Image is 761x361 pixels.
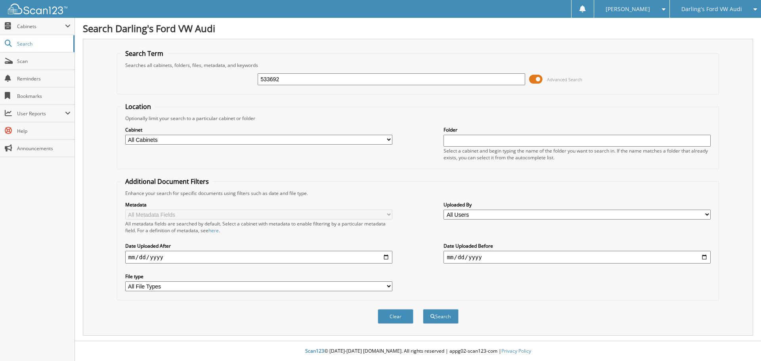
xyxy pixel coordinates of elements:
legend: Location [121,102,155,111]
label: Uploaded By [444,201,711,208]
div: Enhance your search for specific documents using filters such as date and file type. [121,190,715,197]
label: Cabinet [125,126,392,133]
span: Help [17,128,71,134]
span: Advanced Search [547,76,582,82]
a: Privacy Policy [501,348,531,354]
span: Reminders [17,75,71,82]
div: All metadata fields are searched by default. Select a cabinet with metadata to enable filtering b... [125,220,392,234]
span: [PERSON_NAME] [606,7,650,11]
legend: Additional Document Filters [121,177,213,186]
div: © [DATE]-[DATE] [DOMAIN_NAME]. All rights reserved | appg02-scan123-com | [75,342,761,361]
span: Search [17,40,69,47]
button: Search [423,309,459,324]
span: Announcements [17,145,71,152]
span: User Reports [17,110,65,117]
h1: Search Darling's Ford VW Audi [83,22,753,35]
span: Scan123 [305,348,324,354]
div: Searches all cabinets, folders, files, metadata, and keywords [121,62,715,69]
a: here [208,227,219,234]
button: Clear [378,309,413,324]
label: Folder [444,126,711,133]
input: end [444,251,711,264]
div: Select a cabinet and begin typing the name of the folder you want to search in. If the name match... [444,147,711,161]
div: Optionally limit your search to a particular cabinet or folder [121,115,715,122]
span: Scan [17,58,71,65]
span: Darling's Ford VW Audi [681,7,742,11]
input: start [125,251,392,264]
label: Metadata [125,201,392,208]
label: Date Uploaded Before [444,243,711,249]
iframe: Chat Widget [721,323,761,361]
span: Bookmarks [17,93,71,99]
label: File type [125,273,392,280]
legend: Search Term [121,49,167,58]
span: Cabinets [17,23,65,30]
img: scan123-logo-white.svg [8,4,67,14]
label: Date Uploaded After [125,243,392,249]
